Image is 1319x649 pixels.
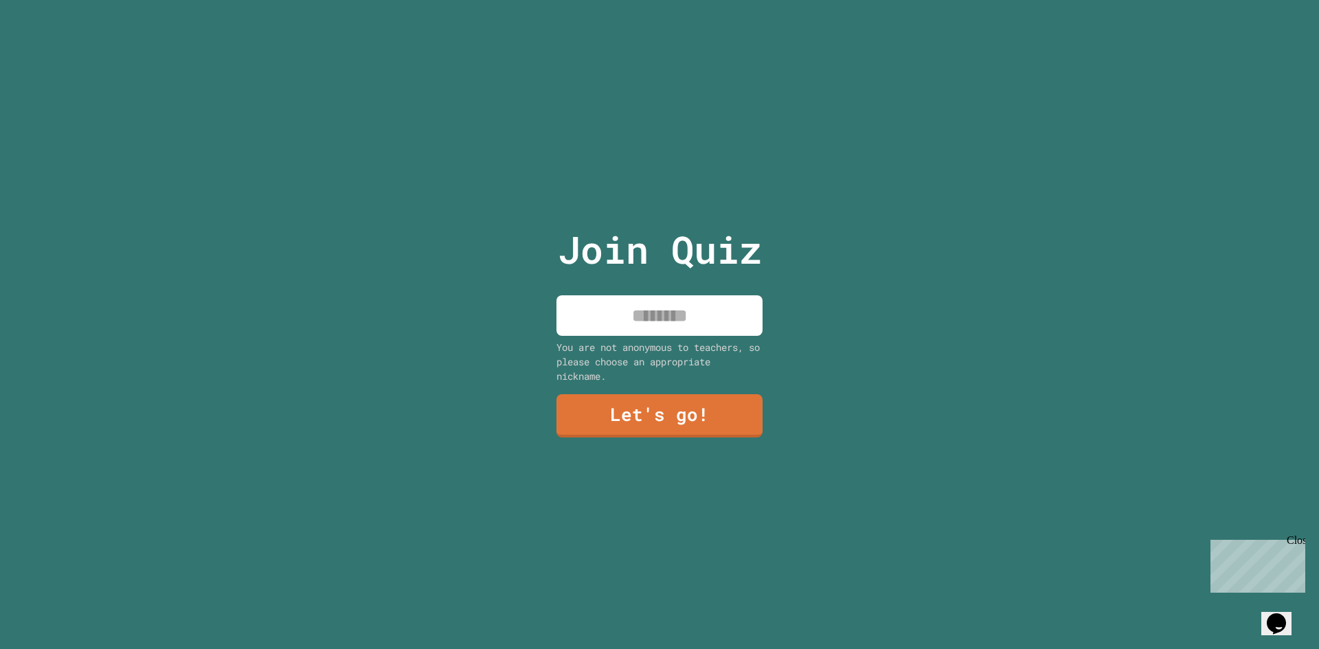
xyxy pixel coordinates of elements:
[558,221,762,278] p: Join Quiz
[1261,594,1305,635] iframe: chat widget
[556,394,763,437] a: Let's go!
[5,5,95,87] div: Chat with us now!Close
[1205,534,1305,593] iframe: chat widget
[556,340,763,383] div: You are not anonymous to teachers, so please choose an appropriate nickname.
